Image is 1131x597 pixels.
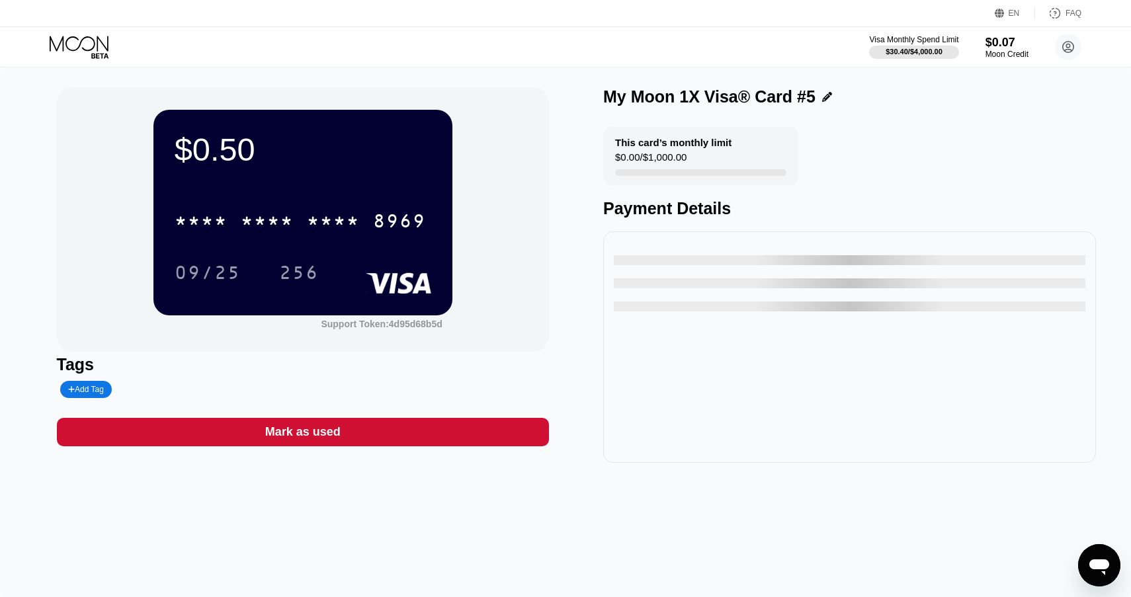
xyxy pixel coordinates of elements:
[869,35,958,59] div: Visa Monthly Spend Limit$30.40/$4,000.00
[175,264,241,285] div: 09/25
[985,36,1028,50] div: $0.07
[615,137,732,148] div: This card’s monthly limit
[269,256,329,289] div: 256
[321,319,442,329] div: Support Token: 4d95d68b5d
[603,199,1096,218] div: Payment Details
[869,35,958,44] div: Visa Monthly Spend Limit
[265,424,341,440] div: Mark as used
[57,418,550,446] div: Mark as used
[1009,9,1020,18] div: EN
[321,319,442,329] div: Support Token:4d95d68b5d
[175,131,431,168] div: $0.50
[985,50,1028,59] div: Moon Credit
[165,256,251,289] div: 09/25
[1035,7,1081,20] div: FAQ
[603,87,816,106] div: My Moon 1X Visa® Card #5
[60,381,112,398] div: Add Tag
[279,264,319,285] div: 256
[57,355,550,374] div: Tags
[1078,544,1120,586] iframe: Кнопка запуска окна обмена сообщениями
[373,212,426,233] div: 8969
[985,36,1028,59] div: $0.07Moon Credit
[1066,9,1081,18] div: FAQ
[995,7,1035,20] div: EN
[886,48,942,56] div: $30.40 / $4,000.00
[68,385,104,394] div: Add Tag
[615,151,687,169] div: $0.00 / $1,000.00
